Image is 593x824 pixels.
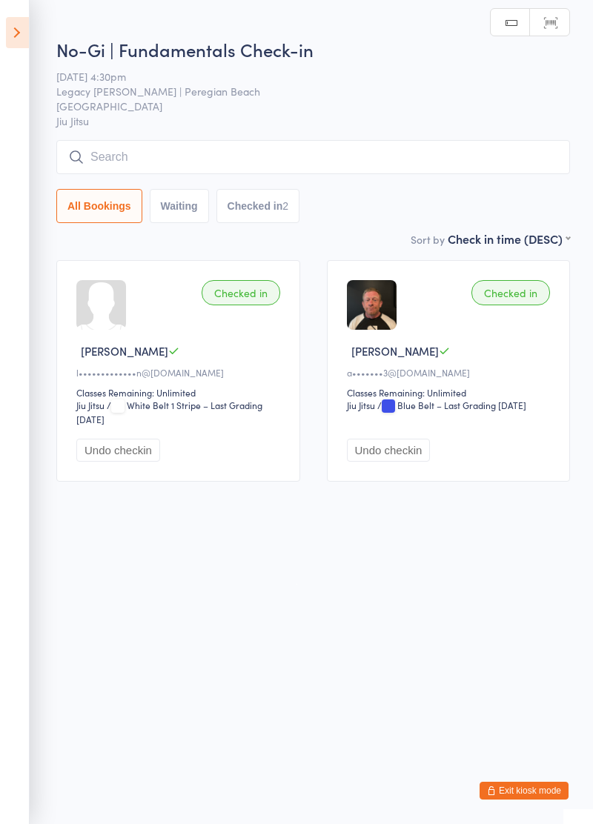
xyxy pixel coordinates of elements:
div: Classes Remaining: Unlimited [347,386,555,399]
button: Waiting [150,189,209,223]
div: 2 [282,200,288,212]
div: a•••••••3@[DOMAIN_NAME] [347,366,555,379]
div: Classes Remaining: Unlimited [76,386,285,399]
button: Undo checkin [347,439,431,462]
button: Undo checkin [76,439,160,462]
span: [PERSON_NAME] [351,343,439,359]
div: l•••••••••••••n@[DOMAIN_NAME] [76,366,285,379]
input: Search [56,140,570,174]
span: / White Belt 1 Stripe – Last Grading [DATE] [76,399,262,425]
div: Jiu Jitsu [347,399,375,411]
button: All Bookings [56,189,142,223]
span: [PERSON_NAME] [81,343,168,359]
span: Jiu Jitsu [56,113,570,128]
span: / Blue Belt – Last Grading [DATE] [377,399,526,411]
span: [GEOGRAPHIC_DATA] [56,99,547,113]
label: Sort by [411,232,445,247]
div: Checked in [202,280,280,305]
span: Legacy [PERSON_NAME] | Peregian Beach [56,84,547,99]
button: Checked in2 [216,189,300,223]
h2: No-Gi | Fundamentals Check-in [56,37,570,62]
span: [DATE] 4:30pm [56,69,547,84]
button: Exit kiosk mode [480,782,569,800]
div: Jiu Jitsu [76,399,105,411]
div: Check in time (DESC) [448,230,570,247]
img: image1733119705.png [347,280,397,330]
div: Checked in [471,280,550,305]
